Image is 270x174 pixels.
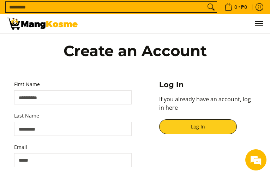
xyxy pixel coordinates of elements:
label: Email [14,143,132,152]
ul: Customer Navigation [85,14,263,33]
span: ₱0 [240,5,248,10]
button: Menu [254,14,263,33]
button: Search [205,2,217,12]
label: First Name [14,80,132,89]
label: Last Name [14,112,132,120]
p: If you already have an account, log in here [159,95,256,120]
a: Log In [159,119,237,134]
h3: Log In [159,80,256,89]
img: Create Account | Mang Kosme [7,18,78,30]
h1: Create an Account [40,42,230,60]
nav: Main Menu [85,14,263,33]
span: • [222,3,249,11]
span: 0 [233,5,238,10]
